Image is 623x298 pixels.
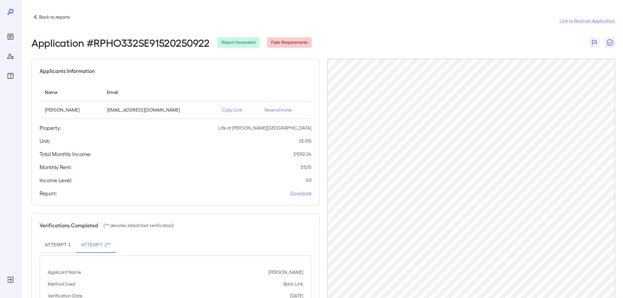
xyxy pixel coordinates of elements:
[267,40,312,46] span: Fails Requirements
[560,18,615,24] a: Link to Resman Application
[40,221,98,229] h5: Verifications Completed
[40,83,311,119] table: simple table
[284,281,303,287] p: Bank Link
[103,222,174,229] p: (** denotes latest/last verification)
[40,137,50,145] h5: Unit:
[40,176,72,184] h5: Income Level:
[301,164,311,170] p: $ 1215
[217,40,259,46] span: Report Generated
[605,37,615,48] button: Close Report
[107,107,212,113] p: [EMAIL_ADDRESS][DOMAIN_NAME]
[265,107,306,113] p: Resend Invite
[290,190,311,197] a: Download
[222,107,254,113] p: Copy Link
[299,138,311,144] p: SE-915
[76,237,116,253] button: Attempt 2**
[268,269,303,275] p: [PERSON_NAME]
[306,177,311,184] p: 0.9
[40,163,72,171] h5: Monthly Rent:
[5,31,16,42] div: Reports
[293,151,311,157] p: $ 1092.04
[5,274,16,285] div: Log Out
[589,37,599,48] button: Flag Report
[39,14,70,20] p: Back to reports
[40,150,91,158] h5: Total Monthly Income:
[48,269,81,275] p: Applicant Name
[31,37,210,48] h2: Application # RPHO332SE91520250922
[40,67,95,75] h5: Applicants Information
[40,124,61,132] h5: Property:
[40,237,76,253] button: Attempt 1
[5,71,16,81] div: FAQ
[5,51,16,61] div: Manage Users
[40,189,57,197] h5: Report:
[40,83,102,101] th: Name
[45,107,96,113] p: [PERSON_NAME]
[218,125,311,131] p: Life at [PERSON_NAME][GEOGRAPHIC_DATA]
[102,83,217,101] th: Email
[48,281,75,287] p: Method Used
